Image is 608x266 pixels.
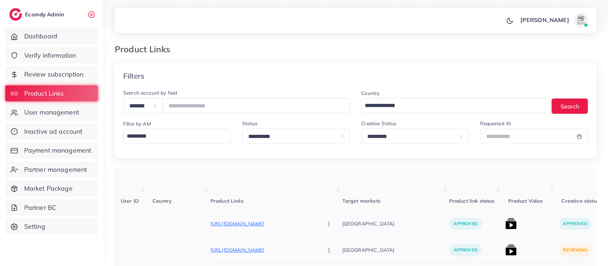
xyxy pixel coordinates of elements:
[124,130,227,142] input: Search for option
[123,89,177,96] label: Search account by field
[24,108,79,117] span: User management
[562,198,599,204] span: Creative status
[363,100,537,112] input: Search for option
[5,142,98,159] a: Payment management
[152,198,172,204] span: Country
[505,218,517,229] img: list product video
[342,216,449,232] p: [GEOGRAPHIC_DATA]
[5,104,98,121] a: User management
[342,198,380,204] span: Target markets
[5,218,98,235] a: Setting
[9,8,66,21] a: logoEcomdy Admin
[24,203,57,212] span: Partner BC
[24,127,83,136] span: Inactive ad account
[115,44,176,54] h3: Product Links
[123,120,151,127] label: Filter by AM
[5,123,98,140] a: Inactive ad account
[24,32,57,41] span: Dashboard
[449,198,495,204] span: Product link status
[5,199,98,216] a: Partner BC
[5,28,98,44] a: Dashboard
[362,90,380,97] label: Country
[123,71,144,80] h4: Filters
[5,66,98,83] a: Review subscription
[362,98,546,113] div: Search for option
[25,11,66,18] h2: Ecomdy Admin
[449,244,482,256] p: approved
[342,242,449,258] p: [GEOGRAPHIC_DATA]
[24,89,64,98] span: Product Links
[5,161,98,178] a: Partner management
[552,99,588,114] button: Search
[211,198,244,204] span: Product Links
[559,244,592,256] p: reviewing
[24,165,87,174] span: Partner management
[123,129,231,144] div: Search for option
[211,246,317,254] p: [URL][DOMAIN_NAME]
[242,120,258,127] label: Status
[24,51,76,60] span: Verify information
[5,47,98,64] a: Verify information
[508,198,543,204] span: Product Video
[5,85,98,102] a: Product Links
[362,120,397,127] label: Creative Status
[449,218,482,230] p: approved
[24,222,45,231] span: Setting
[559,218,592,230] p: approved
[24,184,73,193] span: Market Package
[24,146,92,155] span: Payment management
[211,219,317,228] p: [URL][DOMAIN_NAME]
[505,244,517,256] img: list product video
[480,120,511,127] label: Requested At
[121,198,139,204] span: User ID
[24,70,84,79] span: Review subscription
[5,180,98,197] a: Market Package
[9,8,22,21] img: logo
